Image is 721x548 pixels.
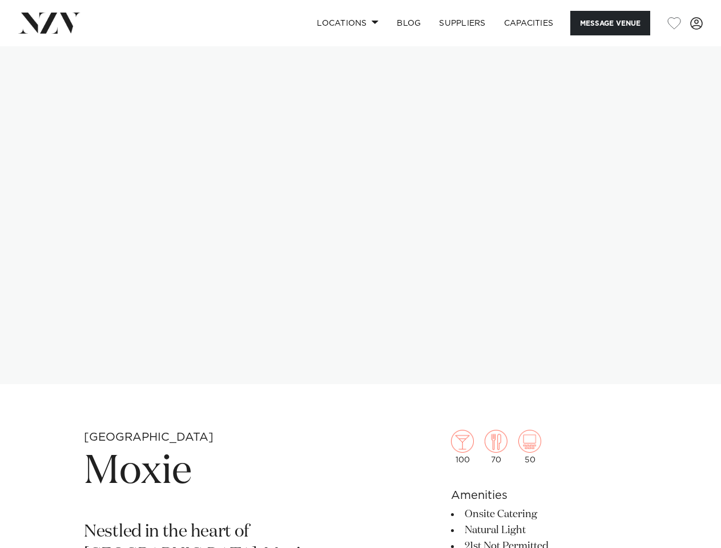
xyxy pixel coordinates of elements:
a: Capacities [495,11,563,35]
img: cocktail.png [451,430,474,453]
h6: Amenities [451,487,637,504]
li: Onsite Catering [451,506,637,522]
a: BLOG [388,11,430,35]
img: theatre.png [518,430,541,453]
small: [GEOGRAPHIC_DATA] [84,432,214,443]
div: 100 [451,430,474,464]
img: nzv-logo.png [18,13,80,33]
li: Natural Light [451,522,637,538]
h1: Moxie [84,446,370,498]
div: 50 [518,430,541,464]
div: 70 [485,430,507,464]
img: dining.png [485,430,507,453]
button: Message Venue [570,11,650,35]
a: Locations [308,11,388,35]
a: SUPPLIERS [430,11,494,35]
